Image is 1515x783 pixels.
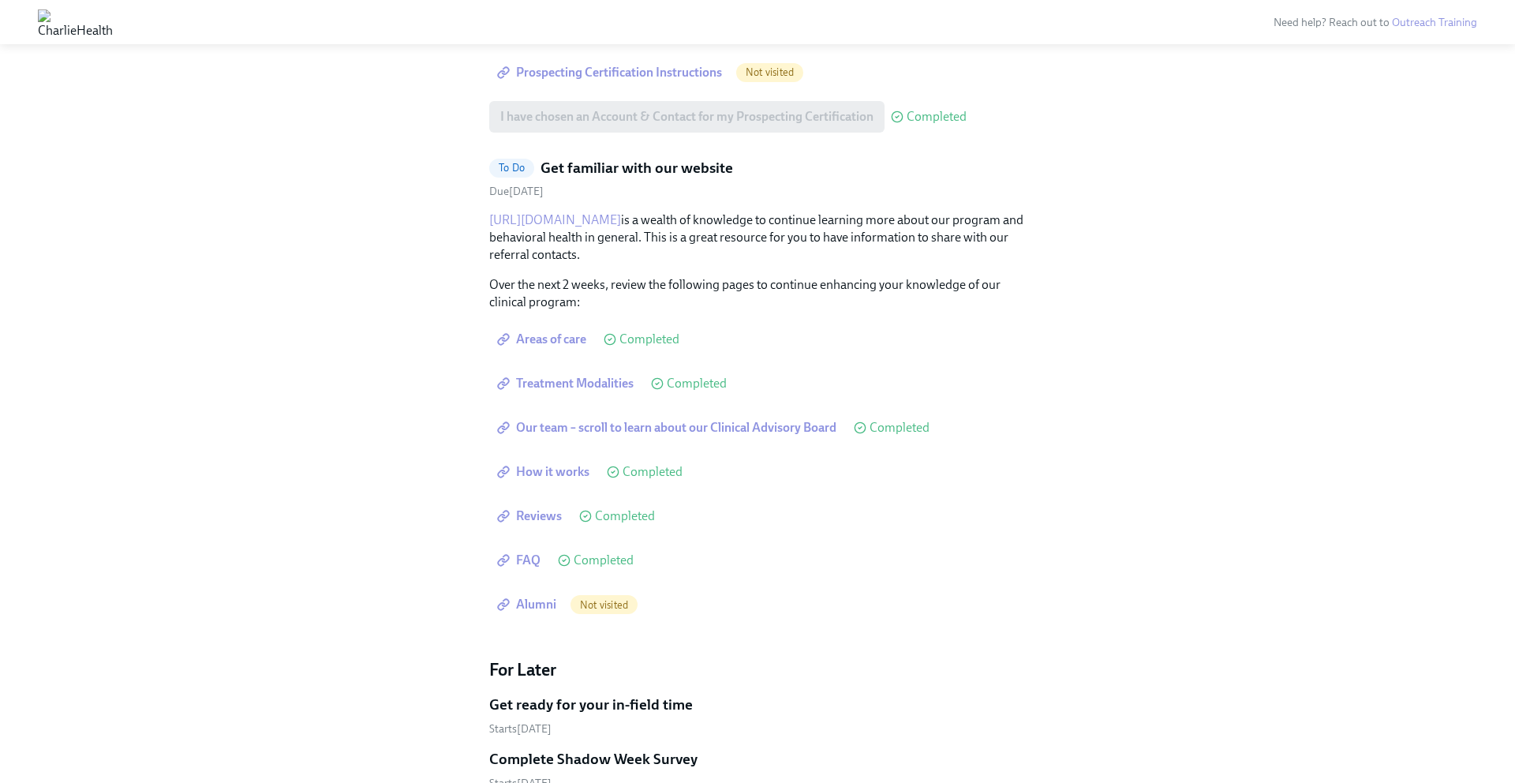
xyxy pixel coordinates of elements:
p: is a wealth of knowledge to continue learning more about our program and behavioral health in gen... [489,212,1026,264]
span: Completed [623,466,683,478]
span: Not visited [736,66,803,78]
a: How it works [489,456,600,488]
h5: Get familiar with our website [541,158,733,178]
a: To DoGet familiar with our websiteDue[DATE] [489,158,1026,200]
span: Prospecting Certification Instructions [500,65,722,81]
span: Our team – scroll to learn about our Clinical Advisory Board [500,420,836,436]
a: Areas of care [489,324,597,355]
span: Completed [595,510,655,523]
a: Get ready for your in-field timeStarts[DATE] [489,695,1026,736]
span: How it works [500,464,589,480]
span: Completed [907,111,967,123]
span: Completed [619,333,679,346]
a: Alumni [489,589,567,620]
span: Treatment Modalities [500,376,634,391]
span: Alumni [500,597,556,613]
a: Reviews [489,500,573,532]
span: Not visited [570,599,638,611]
h5: Get ready for your in-field time [489,695,693,715]
span: Completed [667,377,727,390]
span: Completed [870,421,930,434]
a: FAQ [489,545,552,576]
a: Treatment Modalities [489,368,645,399]
span: Due [DATE] [489,185,544,198]
a: [URL][DOMAIN_NAME] [489,212,621,227]
span: Need help? Reach out to [1274,16,1477,29]
span: FAQ [500,553,541,568]
a: Outreach Training [1392,16,1477,29]
span: Reviews [500,508,562,524]
span: Areas of care [500,332,586,347]
h5: Complete Shadow Week Survey [489,749,698,770]
h4: For Later [489,658,1026,682]
img: CharlieHealth [38,9,113,35]
a: Our team – scroll to learn about our Clinical Advisory Board [489,412,847,444]
span: Monday, October 6th 2025, 10:00 am [489,722,552,736]
span: To Do [489,162,534,174]
span: Completed [574,554,634,567]
p: Over the next 2 weeks, review the following pages to continue enhancing your knowledge of our cli... [489,276,1026,311]
a: Prospecting Certification Instructions [489,57,733,88]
